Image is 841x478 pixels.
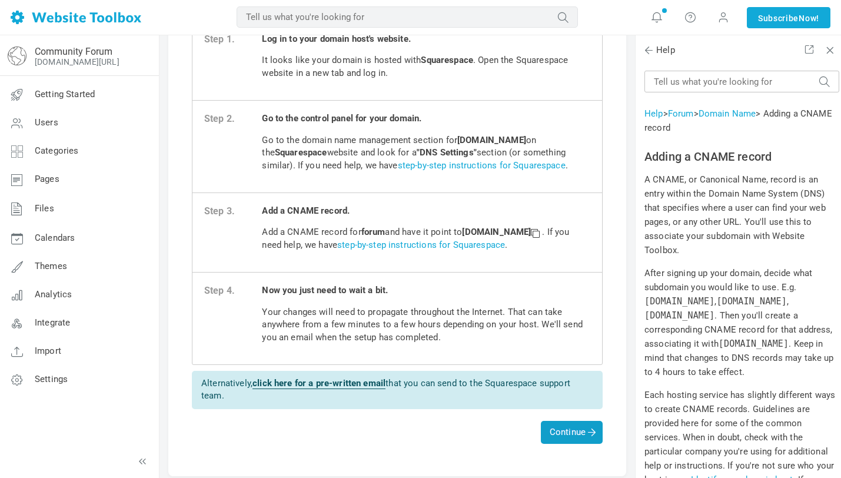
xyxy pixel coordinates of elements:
strong: [DOMAIN_NAME] [462,227,542,237]
span: Files [35,203,54,214]
span: Analytics [35,289,72,300]
span: Settings [35,374,68,384]
strong: Step 3. [204,205,262,218]
p: Go to the domain name management section for on the website and look for a section (or something ... [262,134,590,172]
span: Continue [550,427,594,437]
span: Import [35,346,61,356]
strong: forum [361,227,385,237]
input: Tell us what you're looking for [644,71,839,92]
b: Log in to your domain host's website. [262,34,411,44]
div: Alternatively, that you can send to the Squarespace support team. [192,371,603,409]
a: Help [644,108,663,119]
a: SubscribeNow! [747,7,830,28]
strong: Squarespace [275,147,327,158]
span: > > > Adding a CNAME record [644,108,832,133]
span: Pages [35,174,59,184]
b: Now you just need to wait a bit. [262,285,388,296]
a: [DOMAIN_NAME][URL] [35,57,119,67]
span: Getting Started [35,89,95,99]
span: Integrate [35,317,70,328]
a: step-by-step instructions for Squarespace [398,160,566,171]
span: Help [644,44,675,57]
a: Domain Name [699,108,756,119]
strong: [DOMAIN_NAME] [457,135,526,145]
strong: "DNS Settings" [417,147,477,158]
code: [DOMAIN_NAME] [644,296,714,307]
input: Tell us what you're looking for [237,6,578,28]
p: A CNAME, or Canonical Name, record is an entry within the Domain Name System (DNS) that specifies... [644,172,839,257]
p: It looks like your domain is hosted with . Open the Squarespace website in a new tab and log in. [262,54,590,79]
strong: Step 2. [204,112,262,126]
span: Users [35,117,58,128]
code: [DOMAIN_NAME] [644,310,714,321]
span: Now! [799,12,819,25]
p: Add a CNAME record for and have it point to . If you need help, we have . [262,226,590,251]
b: Add a CNAME record. [262,205,350,216]
strong: click here for a pre-written email [252,378,385,389]
span: Categories [35,145,79,156]
code: [DOMAIN_NAME] [719,338,789,349]
b: Go to the control panel for your domain. [262,113,421,124]
span: Back [643,44,654,56]
strong: Step 4. [204,284,262,298]
a: Community Forum [35,46,112,57]
p: Your changes will need to propagate throughout the Internet. That can take anywhere from a few mi... [262,306,590,344]
span: Calendars [35,233,75,243]
span: Themes [35,261,67,271]
p: After signing up your domain, decide what subdomain you would like to use. E.g. , , . Then you'll... [644,266,839,379]
strong: Step 1. [204,33,262,47]
b: Squarespace [421,55,473,65]
code: [DOMAIN_NAME] [717,296,787,307]
img: globe-icon.png [8,47,26,65]
a: step-by-step instructions for Squarespace [337,240,505,250]
a: Forum [668,108,694,119]
h2: Adding a CNAME record [644,150,839,164]
a: Continue [541,426,603,437]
